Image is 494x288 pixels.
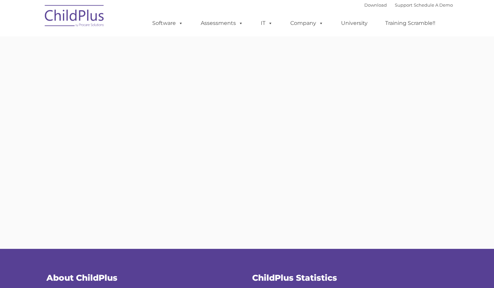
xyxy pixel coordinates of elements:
span: About ChildPlus [46,273,117,283]
a: Support [395,2,412,8]
span: ChildPlus Statistics [252,273,337,283]
a: Download [364,2,387,8]
font: | [364,2,453,8]
a: IT [254,17,279,30]
a: Schedule A Demo [414,2,453,8]
a: Software [146,17,190,30]
a: Assessments [194,17,250,30]
img: ChildPlus by Procare Solutions [41,0,108,34]
a: Company [284,17,330,30]
a: Training Scramble!! [379,17,442,30]
a: University [334,17,374,30]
